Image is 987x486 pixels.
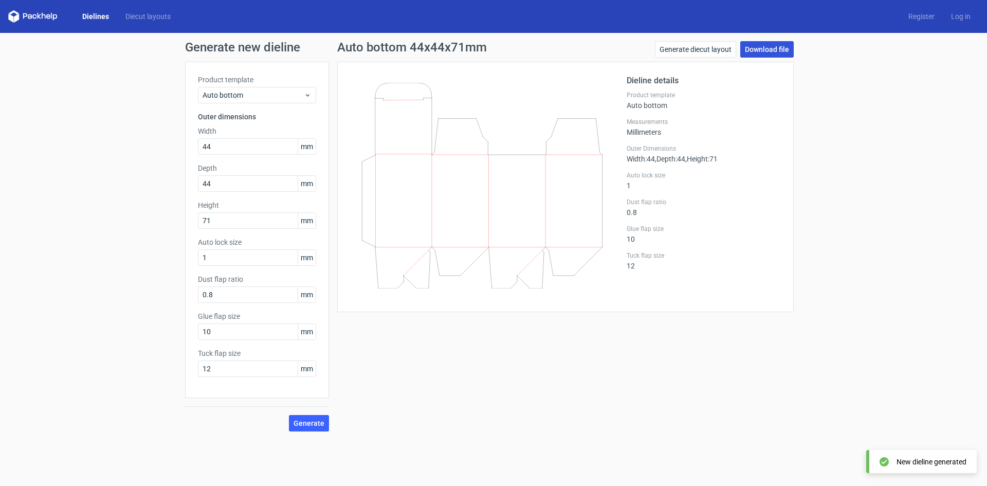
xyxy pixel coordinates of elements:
label: Height [198,200,316,210]
span: mm [298,176,316,191]
div: New dieline generated [897,457,966,467]
span: mm [298,324,316,339]
label: Width [198,126,316,136]
label: Dust flap ratio [198,274,316,284]
label: Tuck flap size [627,251,781,260]
a: Dielines [74,11,117,22]
a: Download file [740,41,794,58]
span: Auto bottom [203,90,304,100]
div: 10 [627,225,781,243]
span: mm [298,361,316,376]
span: Generate [294,420,324,427]
span: Width : 44 [627,155,655,163]
label: Product template [627,91,781,99]
h2: Dieline details [627,75,781,87]
label: Measurements [627,118,781,126]
label: Auto lock size [198,237,316,247]
div: 1 [627,171,781,190]
span: mm [298,250,316,265]
label: Auto lock size [627,171,781,179]
span: , Height : 71 [685,155,718,163]
span: , Depth : 44 [655,155,685,163]
a: Register [900,11,943,22]
h1: Generate new dieline [185,41,802,53]
label: Glue flap size [198,311,316,321]
a: Diecut layouts [117,11,179,22]
h1: Auto bottom 44x44x71mm [337,41,487,53]
label: Outer Dimensions [627,145,781,153]
a: Generate diecut layout [655,41,736,58]
div: 0.8 [627,198,781,217]
label: Tuck flap size [198,348,316,358]
span: mm [298,213,316,228]
span: mm [298,287,316,302]
label: Glue flap size [627,225,781,233]
label: Dust flap ratio [627,198,781,206]
div: Auto bottom [627,91,781,110]
div: Millimeters [627,118,781,136]
label: Depth [198,163,316,173]
label: Product template [198,75,316,85]
a: Log in [943,11,979,22]
button: Generate [289,415,329,431]
span: mm [298,139,316,154]
h3: Outer dimensions [198,112,316,122]
div: 12 [627,251,781,270]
